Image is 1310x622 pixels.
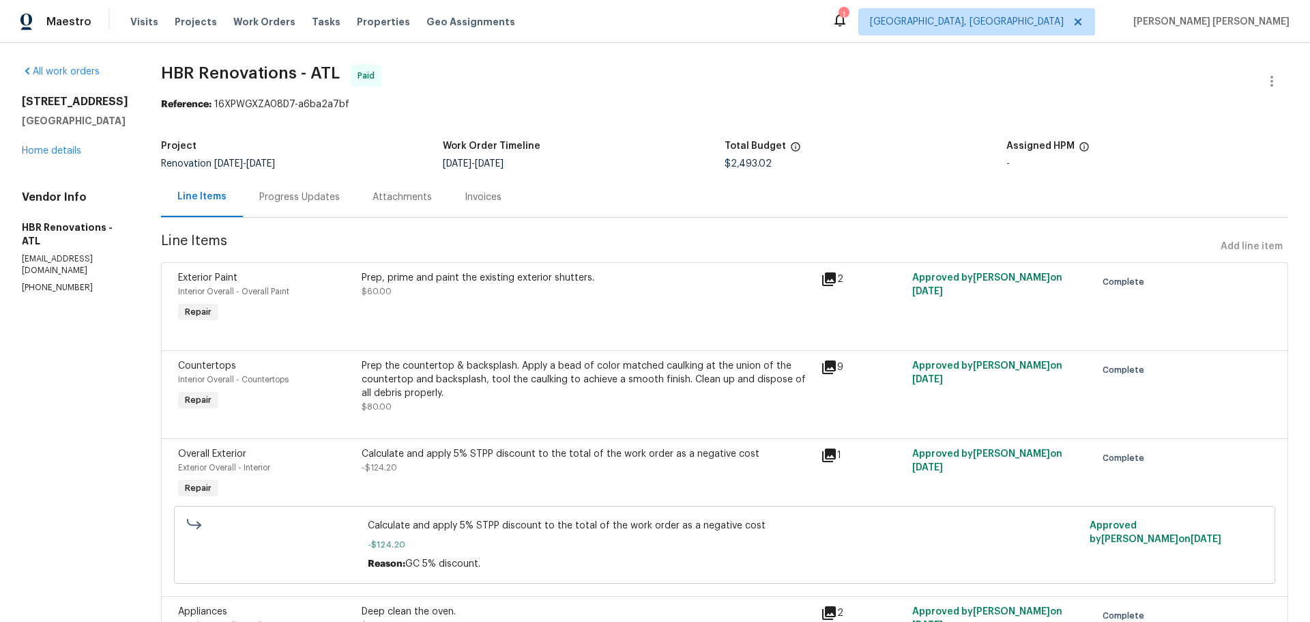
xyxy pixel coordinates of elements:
div: 1 [821,447,904,464]
div: 16XPWGXZA08D7-a6ba2a7bf [161,98,1288,111]
span: [DATE] [246,159,275,169]
span: Maestro [46,15,91,29]
h5: Assigned HPM [1006,141,1075,151]
span: $80.00 [362,403,392,411]
a: All work orders [22,67,100,76]
span: The total cost of line items that have been proposed by Opendoor. This sum includes line items th... [790,141,801,159]
div: - [1006,159,1288,169]
span: Calculate and apply 5% STPP discount to the total of the work order as a negative cost [368,519,1082,533]
h2: [STREET_ADDRESS] [22,95,128,109]
span: Properties [357,15,410,29]
span: [DATE] [912,463,943,472]
span: Projects [175,15,217,29]
div: Progress Updates [259,190,340,204]
span: GC 5% discount. [405,559,480,569]
span: Exterior Overall - Interior [178,464,270,472]
div: Deep clean the oven. [362,605,813,619]
p: [PHONE_NUMBER] [22,282,128,294]
h5: HBR Renovations - ATL [22,221,128,248]
span: Work Orders [233,15,295,29]
span: -$124.20 [362,464,397,472]
span: Complete [1103,275,1150,289]
span: $2,493.02 [725,159,772,169]
span: The hpm assigned to this work order. [1079,141,1090,159]
div: 2 [821,271,904,287]
span: [GEOGRAPHIC_DATA], [GEOGRAPHIC_DATA] [870,15,1064,29]
p: [EMAIL_ADDRESS][DOMAIN_NAME] [22,253,128,277]
span: [DATE] [1191,535,1221,544]
span: - [214,159,275,169]
h5: [GEOGRAPHIC_DATA] [22,114,128,128]
span: Interior Overall - Overall Paint [178,287,289,296]
span: [DATE] [912,375,943,384]
div: Calculate and apply 5% STPP discount to the total of the work order as a negative cost [362,447,813,461]
span: Repair [179,481,217,495]
span: Reason: [368,559,405,569]
span: [DATE] [475,159,504,169]
span: -$124.20 [368,538,1082,552]
span: [DATE] [912,287,943,296]
span: HBR Renovations - ATL [161,65,340,81]
span: - [443,159,504,169]
div: Invoices [465,190,501,204]
b: Reference: [161,100,212,109]
div: Line Items [177,190,227,203]
div: Prep the countertop & backsplash. Apply a bead of color matched caulking at the union of the coun... [362,359,813,400]
span: Interior Overall - Countertops [178,376,289,384]
h4: Vendor Info [22,190,128,204]
span: Complete [1103,363,1150,377]
span: Tasks [312,17,340,27]
span: Paid [358,69,380,83]
span: Overall Exterior [178,449,246,459]
div: Prep, prime and paint the existing exterior shutters. [362,271,813,285]
span: Approved by [PERSON_NAME] on [912,449,1062,472]
span: [PERSON_NAME] [PERSON_NAME] [1128,15,1290,29]
span: Repair [179,305,217,319]
span: Approved by [PERSON_NAME] on [912,361,1062,384]
span: Exterior Paint [178,273,237,283]
span: $60.00 [362,287,392,296]
span: Approved by [PERSON_NAME] on [912,273,1062,296]
div: Attachments [373,190,432,204]
h5: Work Order Timeline [443,141,540,151]
h5: Total Budget [725,141,786,151]
div: 2 [821,605,904,621]
span: Repair [179,393,217,407]
div: 1 [839,8,848,22]
span: Approved by [PERSON_NAME] on [1090,521,1221,544]
h5: Project [161,141,196,151]
a: Home details [22,146,81,156]
span: Line Items [161,234,1215,259]
div: 9 [821,359,904,376]
span: Countertops [178,361,236,371]
span: [DATE] [214,159,243,169]
span: Appliances [178,607,227,617]
span: [DATE] [443,159,471,169]
span: Complete [1103,451,1150,465]
span: Visits [130,15,158,29]
span: Geo Assignments [426,15,515,29]
span: Renovation [161,159,275,169]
